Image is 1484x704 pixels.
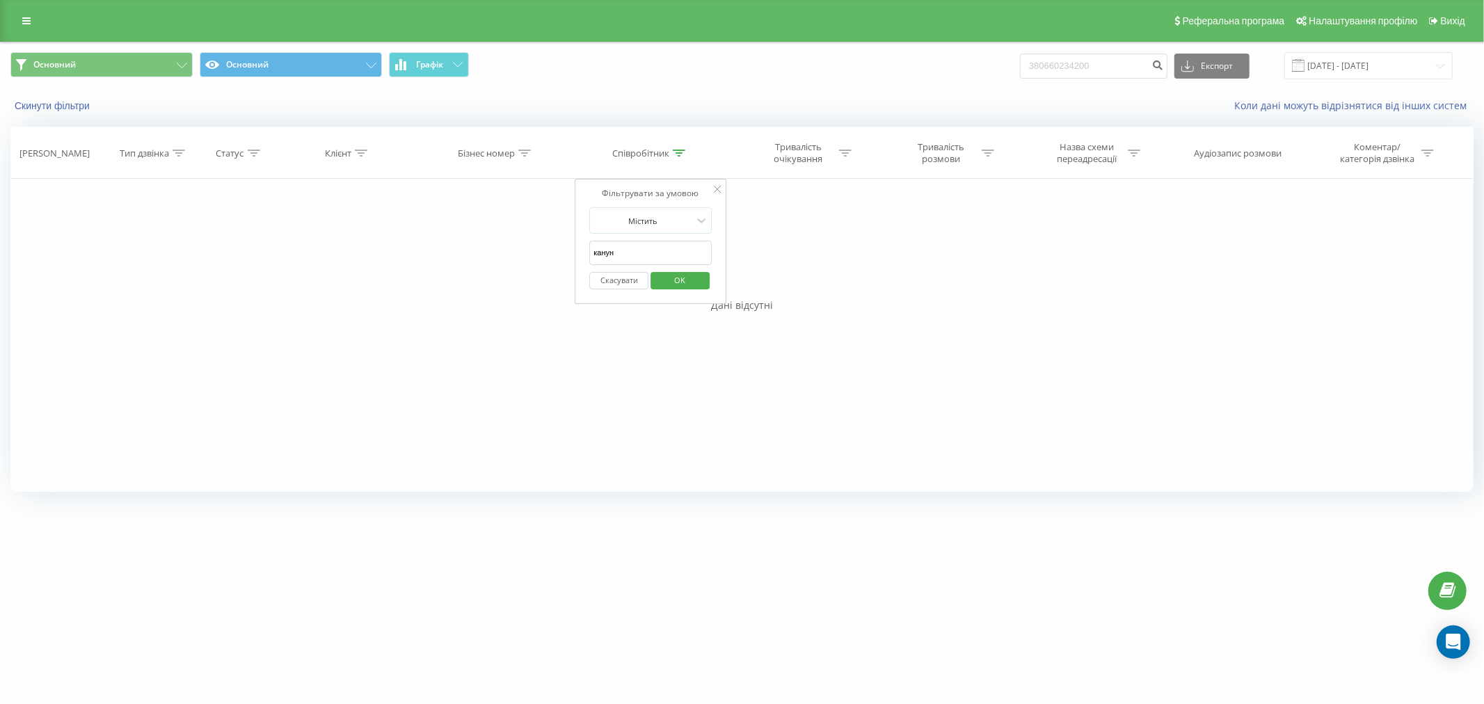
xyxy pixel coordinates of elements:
div: Тривалість очікування [761,141,836,165]
div: Тип дзвінка [120,147,169,159]
div: Open Intercom Messenger [1437,625,1470,659]
span: Графік [416,60,443,70]
span: OK [661,269,700,291]
div: Дані відсутні [10,298,1474,312]
input: Пошук за номером [1020,54,1167,79]
div: Тривалість розмови [904,141,978,165]
div: Фільтрувати за умовою [589,186,712,200]
button: Скасувати [589,272,648,289]
button: OK [651,272,710,289]
div: Клієнт [325,147,351,159]
div: Співробітник [612,147,669,159]
span: Вихід [1441,15,1465,26]
div: [PERSON_NAME] [19,147,90,159]
div: Назва схеми переадресації [1050,141,1124,165]
a: Коли дані можуть відрізнятися вiд інших систем [1234,99,1474,112]
div: Бізнес номер [458,147,515,159]
span: Налаштування профілю [1309,15,1417,26]
button: Графік [389,52,469,77]
div: Статус [216,147,244,159]
div: Аудіозапис розмови [1194,147,1282,159]
span: Основний [33,59,76,70]
button: Основний [10,52,193,77]
div: Коментар/категорія дзвінка [1337,141,1418,165]
span: Реферальна програма [1183,15,1285,26]
button: Основний [200,52,382,77]
button: Експорт [1174,54,1250,79]
button: Скинути фільтри [10,99,97,112]
input: Введіть значення [589,241,712,265]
